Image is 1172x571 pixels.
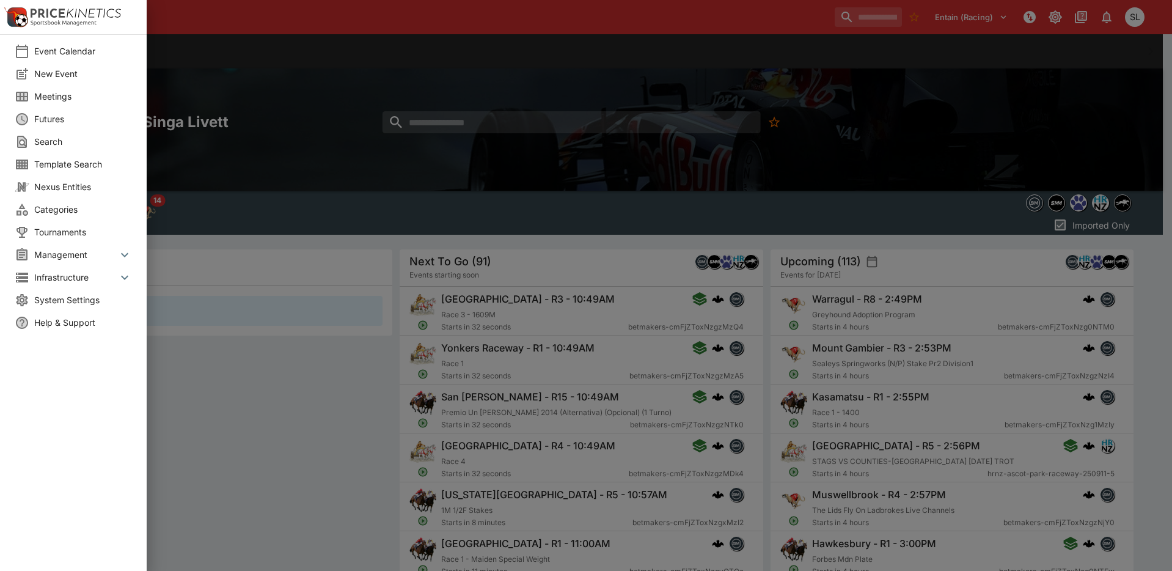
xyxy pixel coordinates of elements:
[34,67,132,80] span: New Event
[34,45,132,57] span: Event Calendar
[34,293,132,306] span: System Settings
[34,316,132,329] span: Help & Support
[34,248,117,261] span: Management
[31,20,97,26] img: Sportsbook Management
[4,5,28,29] img: PriceKinetics Logo
[34,226,132,238] span: Tournaments
[34,271,117,284] span: Infrastructure
[34,180,132,193] span: Nexus Entities
[31,9,121,18] img: PriceKinetics
[34,112,132,125] span: Futures
[34,135,132,148] span: Search
[34,90,132,103] span: Meetings
[34,158,132,171] span: Template Search
[34,203,132,216] span: Categories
